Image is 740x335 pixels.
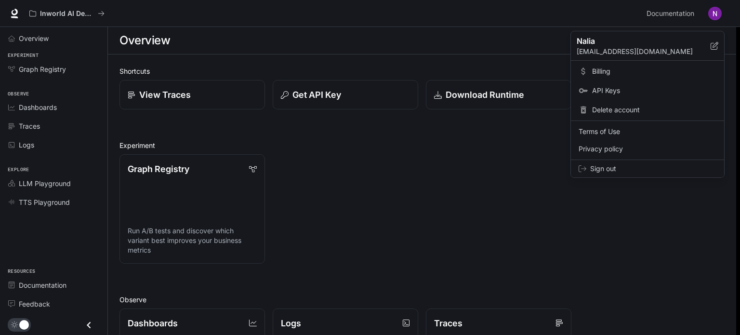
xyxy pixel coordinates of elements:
[590,164,716,174] span: Sign out
[573,101,722,119] div: Delete account
[577,35,695,47] p: Nalia
[573,140,722,158] a: Privacy policy
[571,31,724,61] div: Nalia[EMAIL_ADDRESS][DOMAIN_NAME]
[571,160,724,177] div: Sign out
[579,127,716,136] span: Terms of Use
[573,63,722,80] a: Billing
[592,67,716,76] span: Billing
[579,144,716,154] span: Privacy policy
[577,47,711,56] p: [EMAIL_ADDRESS][DOMAIN_NAME]
[592,105,716,115] span: Delete account
[573,82,722,99] a: API Keys
[573,123,722,140] a: Terms of Use
[592,86,716,95] span: API Keys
